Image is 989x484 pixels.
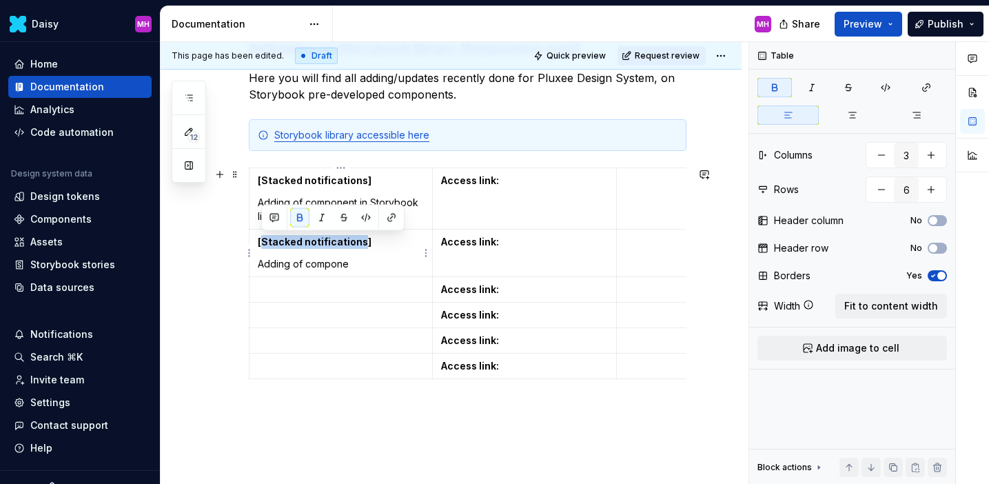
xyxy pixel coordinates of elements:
[618,46,706,65] button: Request review
[30,80,104,94] div: Documentation
[772,12,829,37] button: Share
[187,132,200,143] span: 12
[774,214,844,228] div: Header column
[32,17,59,31] div: Daisy
[172,17,302,31] div: Documentation
[258,257,424,271] p: Adding of compone
[30,212,92,226] div: Components
[908,12,983,37] button: Publish
[816,341,899,355] span: Add image to cell
[172,50,284,61] span: This page has been edited.
[11,168,92,179] div: Design system data
[441,283,499,295] strong: Access link:
[8,323,152,345] button: Notifications
[8,208,152,230] a: Components
[8,76,152,98] a: Documentation
[757,19,769,30] div: MH
[295,48,338,64] div: Draft
[441,334,499,346] strong: Access link:
[8,254,152,276] a: Storybook stories
[8,276,152,299] a: Data sources
[844,17,882,31] span: Preview
[928,17,963,31] span: Publish
[30,441,52,455] div: Help
[8,121,152,143] a: Code automation
[441,174,499,186] strong: Access link:
[910,215,922,226] label: No
[774,183,799,196] div: Rows
[774,299,800,313] div: Width
[30,373,84,387] div: Invite team
[441,309,499,321] strong: Access link:
[8,185,152,208] a: Design tokens
[8,53,152,75] a: Home
[30,258,115,272] div: Storybook stories
[30,396,70,410] div: Settings
[8,414,152,436] button: Contact support
[547,50,606,61] span: Quick preview
[258,196,424,223] p: Adding of component in Storybook library
[835,294,947,319] button: Fit to content width
[8,437,152,459] button: Help
[258,174,371,186] strong: [Stacked notifications]
[10,16,26,32] img: 8442b5b3-d95e-456d-8131-d61e917d6403.png
[774,269,810,283] div: Borders
[30,281,94,294] div: Data sources
[30,103,74,117] div: Analytics
[8,99,152,121] a: Analytics
[30,327,93,341] div: Notifications
[774,148,813,162] div: Columns
[792,17,820,31] span: Share
[3,9,157,39] button: DaisyMH
[30,125,114,139] div: Code automation
[8,231,152,253] a: Assets
[30,235,63,249] div: Assets
[529,46,612,65] button: Quick preview
[906,270,922,281] label: Yes
[844,299,938,313] span: Fit to content width
[249,70,686,103] p: Here you will find all adding/updates recently done for Pluxee Design System, on Storybook pre-de...
[441,360,499,372] strong: Access link:
[774,241,828,255] div: Header row
[910,243,922,254] label: No
[441,236,499,248] strong: Access link:
[8,392,152,414] a: Settings
[835,12,902,37] button: Preview
[8,346,152,368] button: Search ⌘K
[30,57,58,71] div: Home
[635,50,700,61] span: Request review
[30,350,83,364] div: Search ⌘K
[30,190,100,203] div: Design tokens
[30,419,108,432] div: Contact support
[258,236,371,248] strong: [Stacked notifications]
[137,19,150,30] div: MH
[757,458,824,477] div: Block actions
[8,369,152,391] a: Invite team
[757,336,947,361] button: Add image to cell
[274,129,429,141] a: Storybook library accessible here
